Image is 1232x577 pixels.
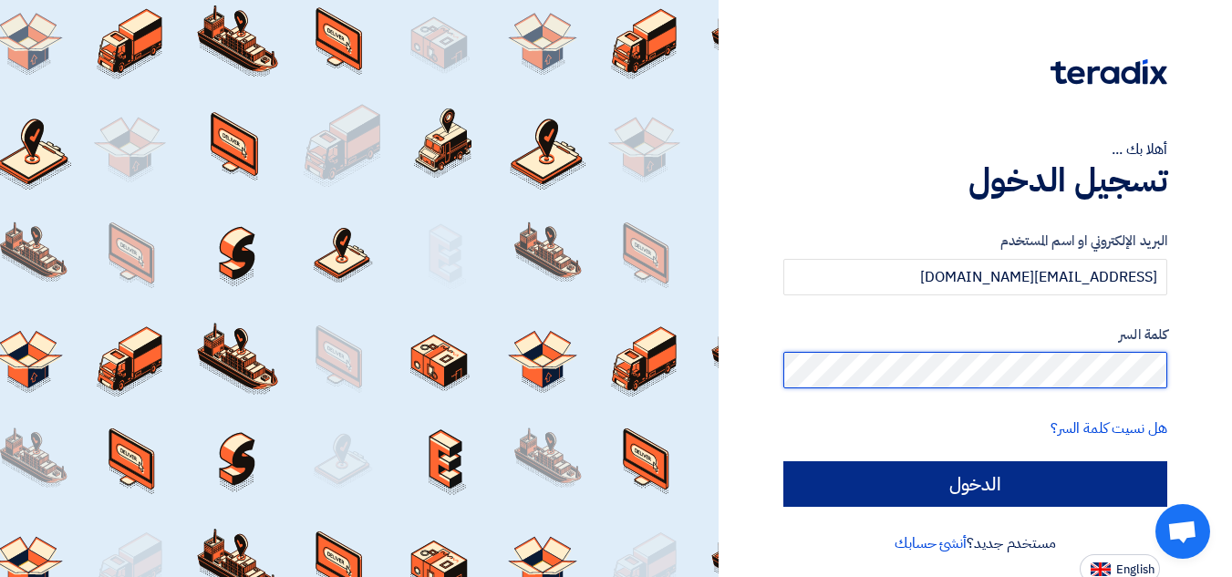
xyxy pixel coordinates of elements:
[783,160,1167,201] h1: تسجيل الدخول
[783,259,1167,295] input: أدخل بريد العمل الإلكتروني او اسم المستخدم الخاص بك ...
[895,532,967,554] a: أنشئ حسابك
[1091,562,1111,576] img: en-US.png
[1155,504,1210,559] div: Open chat
[1051,417,1167,439] a: هل نسيت كلمة السر؟
[1116,563,1154,576] span: English
[783,325,1167,345] label: كلمة السر
[783,139,1167,160] div: أهلا بك ...
[1051,59,1167,85] img: Teradix logo
[783,532,1167,554] div: مستخدم جديد؟
[783,461,1167,507] input: الدخول
[783,231,1167,252] label: البريد الإلكتروني او اسم المستخدم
